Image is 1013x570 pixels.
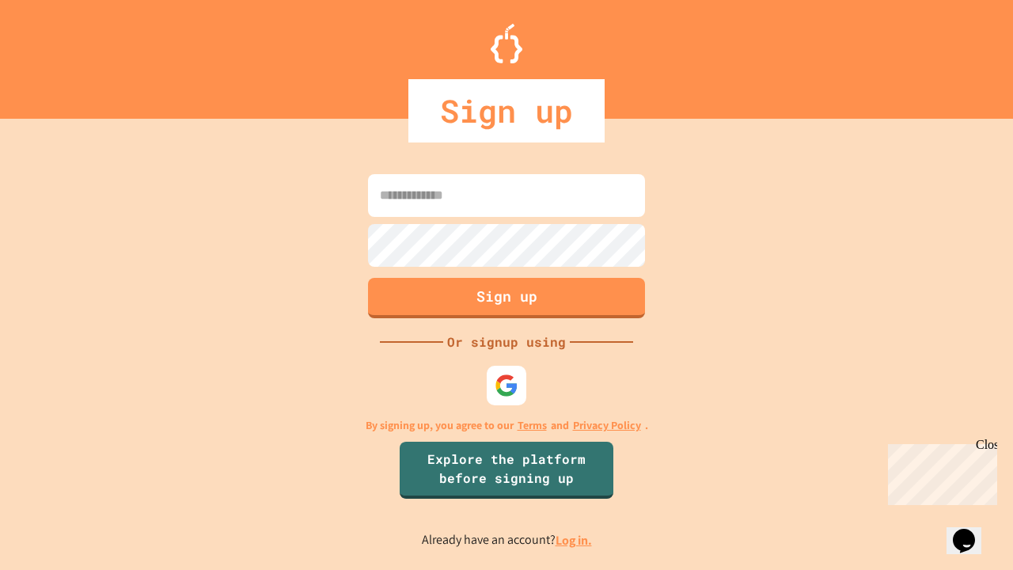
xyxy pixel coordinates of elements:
[422,530,592,550] p: Already have an account?
[366,417,648,434] p: By signing up, you agree to our and .
[882,438,997,505] iframe: chat widget
[6,6,109,101] div: Chat with us now!Close
[947,507,997,554] iframe: chat widget
[408,79,605,142] div: Sign up
[495,374,518,397] img: google-icon.svg
[400,442,613,499] a: Explore the platform before signing up
[573,417,641,434] a: Privacy Policy
[491,24,522,63] img: Logo.svg
[443,332,570,351] div: Or signup using
[556,532,592,549] a: Log in.
[518,417,547,434] a: Terms
[368,278,645,318] button: Sign up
